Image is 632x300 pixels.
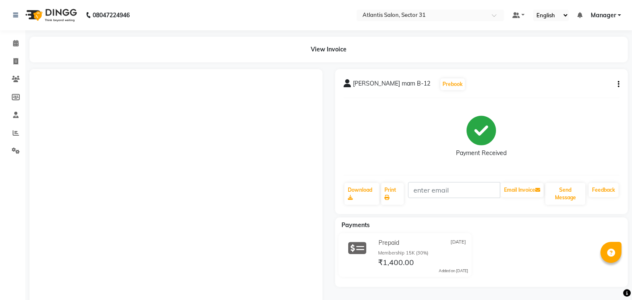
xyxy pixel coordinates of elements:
iframe: chat widget [597,266,624,292]
span: Prepaid [379,238,399,247]
button: Send Message [545,183,585,205]
span: ₹1,400.00 [378,257,414,269]
b: 08047224946 [93,3,130,27]
button: Email Invoice [501,183,544,197]
a: Download [344,183,379,205]
a: Print [381,183,404,205]
span: [PERSON_NAME] mam B-12 [353,79,430,91]
span: Manager [591,11,616,20]
a: Feedback [589,183,619,197]
div: Payment Received [456,149,507,158]
div: Membership 15K (30%) [378,249,468,257]
div: Added on [DATE] [439,268,468,274]
button: Prebook [440,78,465,90]
span: [DATE] [451,238,466,247]
input: enter email [408,182,500,198]
span: Payments [341,221,370,229]
div: View Invoice [29,37,628,62]
img: logo [21,3,79,27]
